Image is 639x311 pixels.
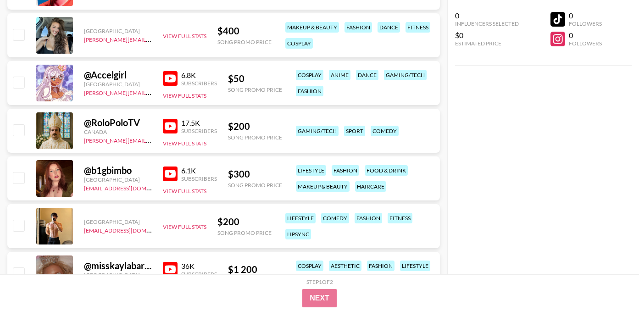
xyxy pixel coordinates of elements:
div: comedy [371,126,399,136]
div: 36K [181,261,217,271]
div: food & drink [365,165,408,176]
div: Song Promo Price [228,182,282,189]
div: $ 200 [228,121,282,132]
div: fitness [388,213,412,223]
div: fashion [345,22,372,33]
div: 6.1K [181,166,217,175]
div: 17.5K [181,118,217,128]
div: lifestyle [296,165,326,176]
div: comedy [321,213,349,223]
div: @ RoloPoloTV [84,117,152,128]
img: YouTube [163,71,178,86]
div: @ Accelgirl [84,69,152,81]
div: cosplay [296,70,323,80]
div: fashion [332,165,359,176]
div: Estimated Price [455,40,519,47]
div: 0 [569,11,602,20]
div: $ 50 [228,73,282,84]
div: Step 1 of 2 [306,278,333,285]
div: Song Promo Price [228,134,282,141]
div: @ misskaylabarbie [84,260,152,272]
div: gaming/tech [296,126,339,136]
div: Song Promo Price [228,86,282,93]
a: [EMAIL_ADDRESS][DOMAIN_NAME] [84,225,176,234]
div: $0 [455,31,519,40]
div: [GEOGRAPHIC_DATA] [84,176,152,183]
div: $ 200 [217,216,272,228]
div: fashion [367,261,395,271]
div: 0 [455,11,519,20]
div: Followers [569,20,602,27]
div: aesthetic [329,261,361,271]
div: Song Promo Price [217,39,272,45]
div: Subscribers [181,80,217,87]
div: gaming/tech [384,70,427,80]
div: Subscribers [181,175,217,182]
div: lifestyle [400,261,430,271]
button: View Full Stats [163,188,206,194]
a: [PERSON_NAME][EMAIL_ADDRESS][DOMAIN_NAME] [84,34,220,43]
div: Followers [569,40,602,47]
div: haircare [355,181,386,192]
img: YouTube [163,262,178,277]
a: [PERSON_NAME][EMAIL_ADDRESS][PERSON_NAME][DOMAIN_NAME] [84,88,263,96]
button: Next [302,289,337,307]
div: 6.8K [181,71,217,80]
div: dance [378,22,400,33]
div: dance [356,70,378,80]
div: [GEOGRAPHIC_DATA] [84,28,152,34]
div: 0 [569,31,602,40]
div: $ 300 [228,168,282,180]
div: Song Promo Price [217,229,272,236]
div: $ 1 200 [228,264,282,275]
div: makeup & beauty [296,181,350,192]
div: sport [344,126,365,136]
div: @ b1gbimbo [84,165,152,176]
iframe: Drift Widget Chat Controller [593,265,628,300]
button: View Full Stats [163,140,206,147]
div: Influencers Selected [455,20,519,27]
div: fashion [296,86,323,96]
button: View Full Stats [163,223,206,230]
a: [EMAIL_ADDRESS][DOMAIN_NAME] [84,183,176,192]
div: Canada [84,128,152,135]
div: makeup & beauty [285,22,339,33]
div: anime [329,70,350,80]
div: Subscribers [181,128,217,134]
img: YouTube [163,167,178,181]
img: YouTube [163,119,178,133]
div: fashion [355,213,382,223]
button: View Full Stats [163,33,206,39]
div: cosplay [285,38,313,49]
button: View Full Stats [163,92,206,99]
div: fitness [406,22,430,33]
div: $ 400 [217,25,272,37]
div: [GEOGRAPHIC_DATA] [84,81,152,88]
div: lipsync [285,229,311,239]
div: lifestyle [285,213,316,223]
div: [GEOGRAPHIC_DATA] [84,218,152,225]
div: cosplay [296,261,323,271]
div: [GEOGRAPHIC_DATA] [84,272,152,278]
div: Subscribers [181,271,217,278]
a: [PERSON_NAME][EMAIL_ADDRESS][DOMAIN_NAME] [84,135,220,144]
